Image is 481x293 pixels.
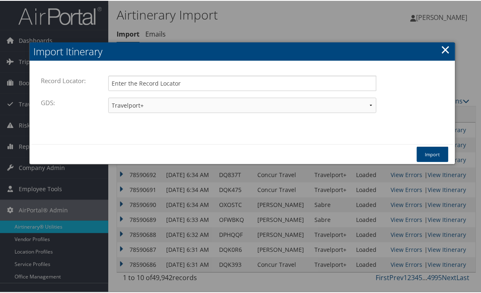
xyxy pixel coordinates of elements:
[41,94,60,110] label: GDS:
[108,75,376,90] input: Enter the Record Locator
[417,146,449,161] button: Import
[41,72,90,88] label: Record Locator:
[30,42,455,60] h2: Import Itinerary
[441,40,451,57] a: ×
